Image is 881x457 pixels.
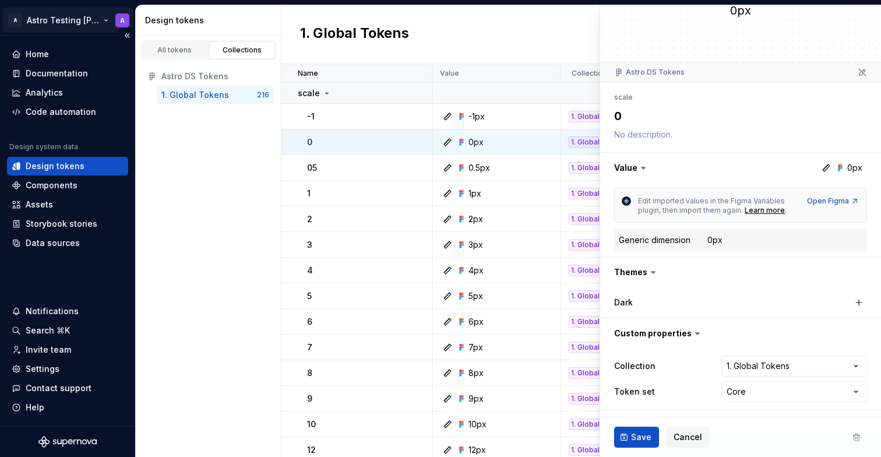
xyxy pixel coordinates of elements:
div: 1. Global Tokens [569,239,611,251]
div: Collections [213,45,272,55]
div: 0.5px [468,162,490,174]
div: 1. Global Tokens [569,290,611,302]
div: Notifications [26,305,79,317]
div: 1. Global Tokens [569,444,611,456]
p: Name [298,69,318,78]
div: 2px [468,213,483,225]
div: Search ⌘K [26,325,70,336]
p: -1 [307,111,315,122]
p: scale [298,87,320,99]
div: 1. Global Tokens [569,367,611,379]
div: -1px [468,111,485,122]
a: Home [7,45,128,64]
button: AAstro Testing [PERSON_NAME]A [2,8,133,33]
div: 1. Global Tokens [569,136,611,148]
a: Open Figma [807,196,859,206]
div: 10px [468,419,487,430]
a: Code automation [7,103,128,121]
div: Storybook stories [26,218,97,230]
p: 05 [307,162,317,174]
div: 1. Global Tokens [161,89,229,101]
button: Notifications [7,302,128,321]
button: Search ⌘K [7,321,128,340]
div: 0px [468,136,484,148]
div: Astro DS Tokens [614,68,685,77]
a: Design tokens [7,157,128,175]
div: 1. Global Tokens [569,162,611,174]
p: 3 [307,239,312,251]
div: A [8,13,22,27]
div: Design tokens [145,15,276,26]
p: 12 [307,444,316,456]
button: Save [614,427,659,448]
button: Cancel [666,427,710,448]
a: Analytics [7,83,128,102]
a: 1. Global Tokens216 [157,86,274,104]
div: 0px [707,234,723,246]
div: Astro DS Tokens [161,71,269,82]
div: Design tokens [26,160,84,172]
div: 1. Global Tokens [569,342,611,353]
textarea: 0 [612,106,865,126]
div: 1. Global Tokens [569,419,611,430]
label: Token set [614,386,655,398]
div: Assets [26,199,53,210]
div: 4px [468,265,484,276]
span: Cancel [674,431,702,443]
a: Documentation [7,64,128,83]
div: 1. Global Tokens [569,188,611,199]
label: Dark [614,297,633,308]
svg: Supernova Logo [38,436,97,448]
div: All tokens [146,45,204,55]
div: Astro Testing [PERSON_NAME] [27,15,101,26]
p: 8 [307,367,312,379]
p: 7 [307,342,312,353]
div: 5px [468,290,483,302]
div: Code automation [26,106,96,118]
p: 5 [307,290,312,302]
p: 0 [307,136,312,148]
label: Collection [614,360,656,372]
p: Collection [572,69,607,78]
div: Design system data [9,142,78,152]
div: Components [26,180,77,191]
div: Help [26,402,44,413]
div: 8px [468,367,484,379]
p: 2 [307,213,312,225]
a: Storybook stories [7,215,128,233]
div: 1. Global Tokens [569,316,611,328]
div: 0px [600,2,881,19]
div: 1. Global Tokens [569,393,611,405]
a: Components [7,176,128,195]
p: 9 [307,393,312,405]
div: 1. Global Tokens [569,213,611,225]
button: Contact support [7,379,128,398]
div: 9px [468,393,484,405]
a: Learn more [745,206,785,215]
li: scale [614,93,633,101]
h2: 1. Global Tokens [300,24,409,45]
div: 7px [468,342,483,353]
p: Value [440,69,459,78]
button: Help [7,398,128,417]
div: Home [26,48,49,60]
a: Data sources [7,234,128,252]
div: 6px [468,316,484,328]
span: Edit imported values in the Figma Variables plugin, then import them again. [638,196,787,215]
p: 1 [307,188,311,199]
div: 1px [468,188,481,199]
span: Save [631,431,651,443]
div: 1. Global Tokens [569,111,611,122]
p: 10 [307,419,316,430]
div: Contact support [26,382,91,394]
a: Assets [7,195,128,214]
div: Invite team [26,344,71,356]
p: 6 [307,316,312,328]
button: Collapse sidebar [119,27,135,44]
div: A [120,16,125,25]
div: 216 [257,90,269,100]
div: Generic dimension [619,234,690,246]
